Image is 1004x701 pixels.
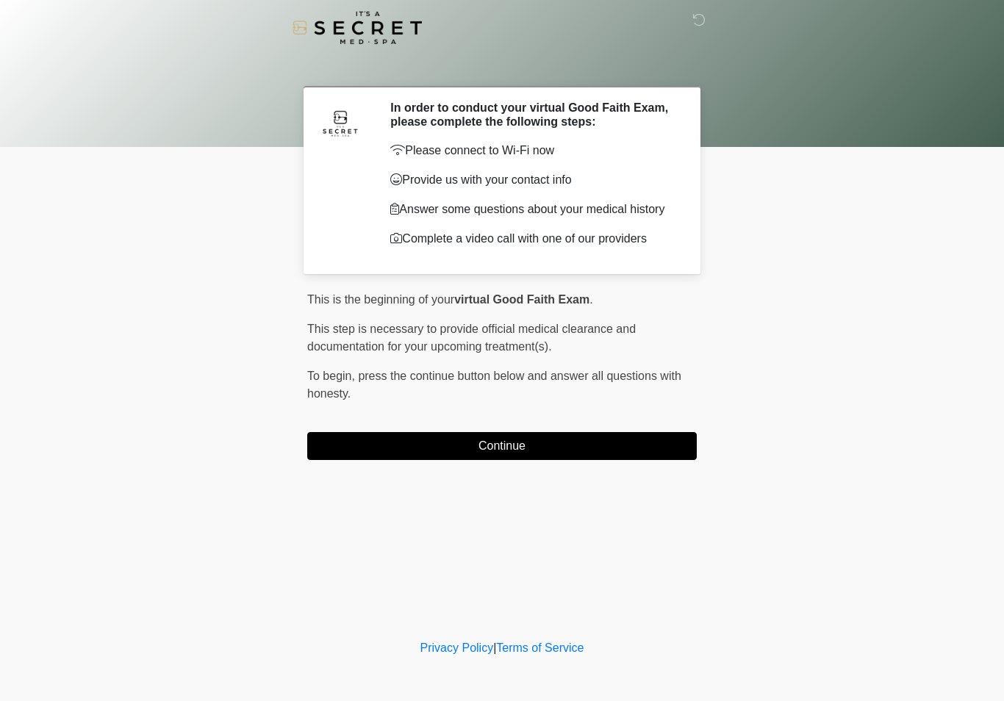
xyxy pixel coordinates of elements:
[496,641,584,654] a: Terms of Service
[390,142,675,159] p: Please connect to Wi-Fi now
[589,293,592,306] span: .
[318,101,362,145] img: Agent Avatar
[293,11,422,44] img: It's A Secret Med Spa Logo
[296,53,708,80] h1: ‎ ‎
[390,230,675,248] p: Complete a video call with one of our providers
[454,293,589,306] strong: virtual Good Faith Exam
[420,641,494,654] a: Privacy Policy
[493,641,496,654] a: |
[390,201,675,218] p: Answer some questions about your medical history
[307,293,454,306] span: This is the beginning of your
[307,370,681,400] span: press the continue button below and answer all questions with honesty.
[307,370,358,382] span: To begin,
[390,101,675,129] h2: In order to conduct your virtual Good Faith Exam, please complete the following steps:
[390,171,675,189] p: Provide us with your contact info
[307,323,636,353] span: This step is necessary to provide official medical clearance and documentation for your upcoming ...
[307,432,697,460] button: Continue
